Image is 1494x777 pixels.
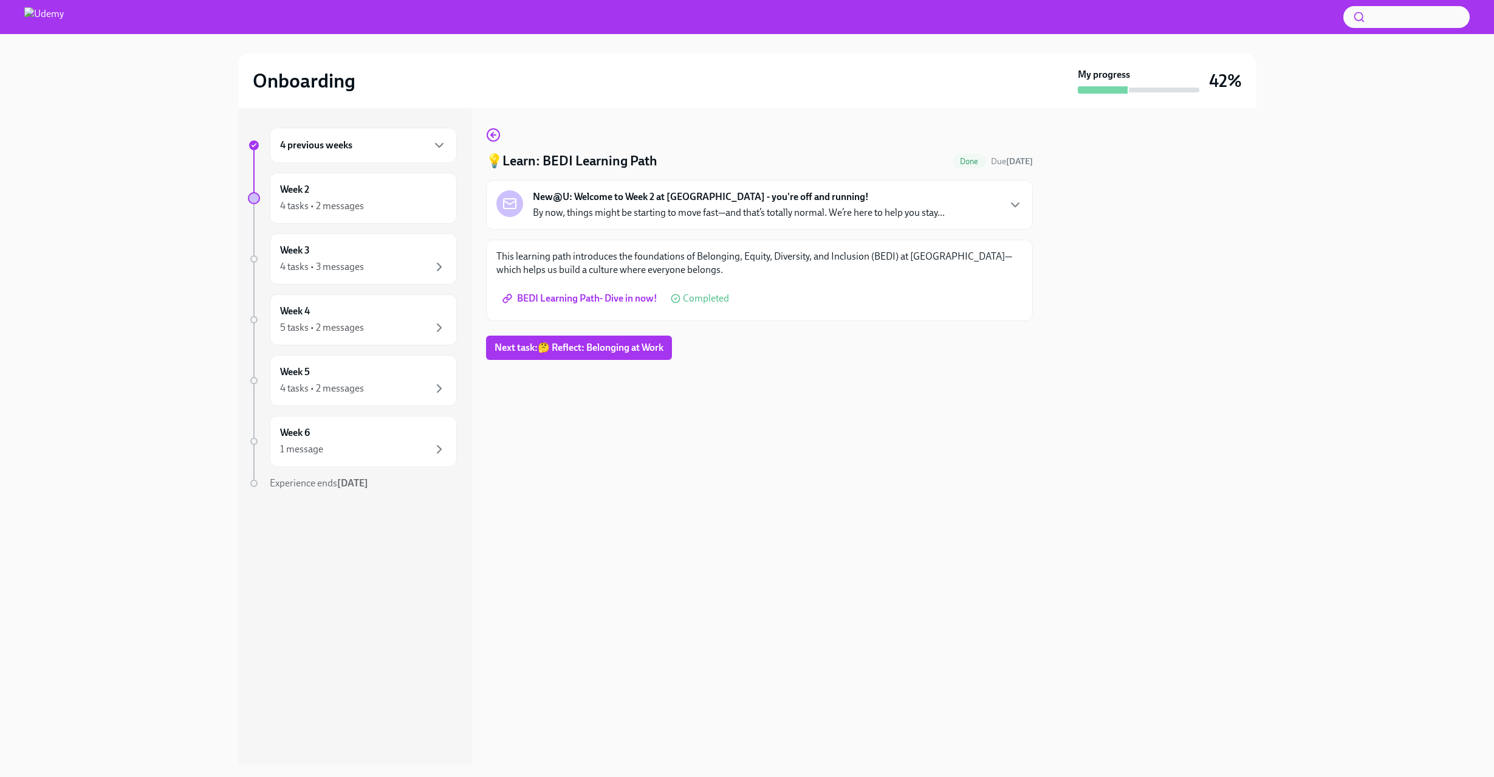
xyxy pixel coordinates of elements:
[248,416,457,467] a: Week 61 message
[280,260,364,274] div: 4 tasks • 3 messages
[1006,156,1033,167] strong: [DATE]
[280,382,364,395] div: 4 tasks • 2 messages
[280,244,310,257] h6: Week 3
[280,139,352,152] h6: 4 previous weeks
[280,443,323,456] div: 1 message
[270,128,457,163] div: 4 previous weeks
[280,426,310,440] h6: Week 6
[991,156,1033,167] span: September 20th, 2025 11:00
[1209,70,1242,92] h3: 42%
[486,336,672,360] button: Next task:🤔 Reflect: Belonging at Work
[248,294,457,345] a: Week 45 tasks • 2 messages
[495,342,663,354] span: Next task : 🤔 Reflect: Belonging at Work
[1078,68,1130,81] strong: My progress
[683,294,729,303] span: Completed
[253,69,355,93] h2: Onboarding
[280,183,309,196] h6: Week 2
[486,152,657,170] h4: 💡Learn: BEDI Learning Path
[991,156,1033,167] span: Due
[270,477,368,489] span: Experience ends
[280,365,310,379] h6: Week 5
[248,233,457,285] a: Week 34 tasks • 3 messages
[533,190,869,204] strong: New@U: Welcome to Week 2 at [GEOGRAPHIC_DATA] - you're off and running!
[248,355,457,406] a: Week 54 tasks • 2 messages
[248,173,457,224] a: Week 24 tasks • 2 messages
[24,7,64,27] img: Udemy
[280,321,364,334] div: 5 tasks • 2 messages
[337,477,368,489] strong: [DATE]
[280,199,364,213] div: 4 tasks • 2 messages
[496,286,666,311] a: BEDI Learning Path- Dive in now!
[280,305,310,318] h6: Week 4
[505,292,657,305] span: BEDI Learning Path- Dive in now!
[496,250,1023,277] p: This learning path introduces the foundations of Belonging, Equity, Diversity, and Inclusion (BED...
[953,157,986,166] span: Done
[533,206,945,219] p: By now, things might be starting to move fast—and that’s totally normal. We’re here to help you s...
